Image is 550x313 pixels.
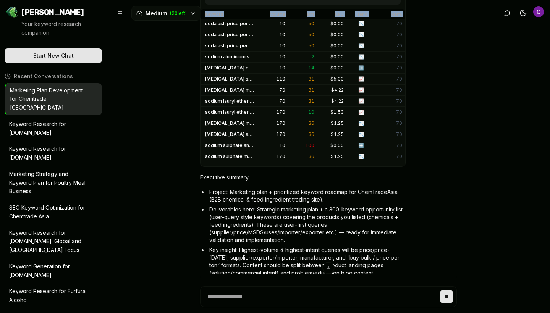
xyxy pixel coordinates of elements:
span: 70 [396,109,402,115]
button: Keyword Generation for [DOMAIN_NAME] [5,259,102,283]
span: 2 [312,54,314,60]
button: Open user button [533,6,544,17]
td: 170 [259,151,288,162]
td: sodium sulphate anhydrous suppliers [201,140,259,151]
span: 31 [308,98,314,104]
td: $ 0.00 [317,140,347,151]
td: sodium lauryl ether sulphate suppliers [201,106,259,118]
span: 70 [396,65,402,71]
th: Keyword [201,9,259,19]
p: Marketing Strategy and Keyword Plan for Poultry Meal Business [9,170,87,196]
button: Start New Chat [5,48,102,63]
td: sodium lauryl ether sulphate manufacturers [201,95,259,106]
span: 70 [396,21,402,26]
span: 100 [305,142,314,148]
span: 10 [308,109,314,115]
p: Your keyword research companion [21,20,100,37]
td: $ 0.00 [317,51,347,62]
span: 70 [396,98,402,104]
td: [MEDICAL_DATA] manufacturers [201,84,259,95]
button: Marketing Plan Development for Chemtrade [GEOGRAPHIC_DATA] [5,83,102,115]
img: Chemtrade Asia Administrator [533,6,544,17]
span: 📈 [358,98,364,104]
span: Recent Conversations [14,73,73,80]
button: Medium(20left) [131,6,201,21]
span: 📉 [358,32,364,37]
th: Rel% [376,9,405,19]
span: Medium [146,10,167,17]
td: $ 1.25 [317,151,347,162]
span: 📉 [358,43,364,48]
td: $ 1.25 [317,129,347,140]
td: [MEDICAL_DATA] cost per ton [201,62,259,73]
span: 📉 [358,153,364,159]
span: 📉 [358,54,364,60]
span: [PERSON_NAME] [21,7,84,18]
span: 70 [396,54,402,60]
td: $ 4.22 [317,84,347,95]
li: Project: Marketing plan + prioritized keyword roadmap for ChemTradeAsia (B2B chemical & feed ingr... [208,188,406,203]
span: 📈 [358,109,364,115]
button: Marketing Strategy and Keyword Plan for Poultry Meal Business [5,167,102,199]
p: Executive summary [200,173,406,182]
span: 36 [308,120,314,126]
span: Start New Chat [33,52,74,60]
th: Volume [259,9,288,19]
span: 70 [396,87,402,93]
span: 📈 [358,76,364,82]
td: [MEDICAL_DATA] manufacturers [201,118,259,129]
span: 50 [308,32,314,37]
td: $ 0.00 [317,18,347,29]
span: 📉 [358,21,364,26]
th: Diff [288,9,318,19]
span: 70 [396,43,402,48]
span: ➡️ [358,142,364,148]
span: 70 [396,131,402,137]
p: Keyword Generation for [DOMAIN_NAME] [9,262,87,280]
td: 170 [259,129,288,140]
p: Keyword Research for [DOMAIN_NAME]: Global and [GEOGRAPHIC_DATA] Focus [9,229,87,255]
button: Keyword Research for Furfural Alcohol [5,284,102,308]
span: 31 [308,76,314,82]
td: 10 [259,40,288,51]
span: ➡️ [358,65,364,71]
td: $ 4.22 [317,95,347,106]
td: soda ash price per ton 2021 [201,29,259,40]
td: 10 [259,62,288,73]
td: $ 0.00 [317,62,347,73]
p: Keyword Research for [DOMAIN_NAME] [9,120,87,137]
td: sodium sulphate manufacturer [201,151,259,162]
td: soda ash price per ton 2022 [201,40,259,51]
span: 📉 [358,131,364,137]
button: Keyword Research for [DOMAIN_NAME] [5,142,102,165]
span: 14 [308,65,314,71]
span: 36 [308,131,314,137]
p: Keyword Research for Furfural Alcohol [9,287,87,305]
span: 50 [308,43,314,48]
span: ( 20 left) [170,10,187,16]
td: 10 [259,140,288,151]
th: Trend [347,9,376,19]
span: 70 [396,153,402,159]
span: 📈 [358,87,364,93]
button: SEO Keyword Optimization for Chemtrade Asia [5,200,102,224]
li: Key insight: Highest-volume & highest-intent queries will be price/price-[DATE], supplier/exporte... [208,246,406,284]
span: 70 [396,142,402,148]
th: CPC [317,9,347,19]
span: 31 [308,87,314,93]
td: [MEDICAL_DATA] supplier [201,129,259,140]
td: [MEDICAL_DATA] supplier [201,73,259,84]
button: Keyword Research for [DOMAIN_NAME] [5,117,102,140]
td: 110 [259,73,288,84]
td: 10 [259,51,288,62]
td: $ 5.00 [317,73,347,84]
td: 10 [259,29,288,40]
td: $ 0.00 [317,29,347,40]
td: 170 [259,106,288,118]
p: Marketing Plan Development for Chemtrade [GEOGRAPHIC_DATA] [10,86,87,112]
button: Keyword Research for [DOMAIN_NAME]: Global and [GEOGRAPHIC_DATA] Focus [5,226,102,258]
td: 10 [259,18,288,29]
p: Keyword Research for [DOMAIN_NAME] [9,145,87,162]
span: 70 [396,76,402,82]
td: $ 1.53 [317,106,347,118]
